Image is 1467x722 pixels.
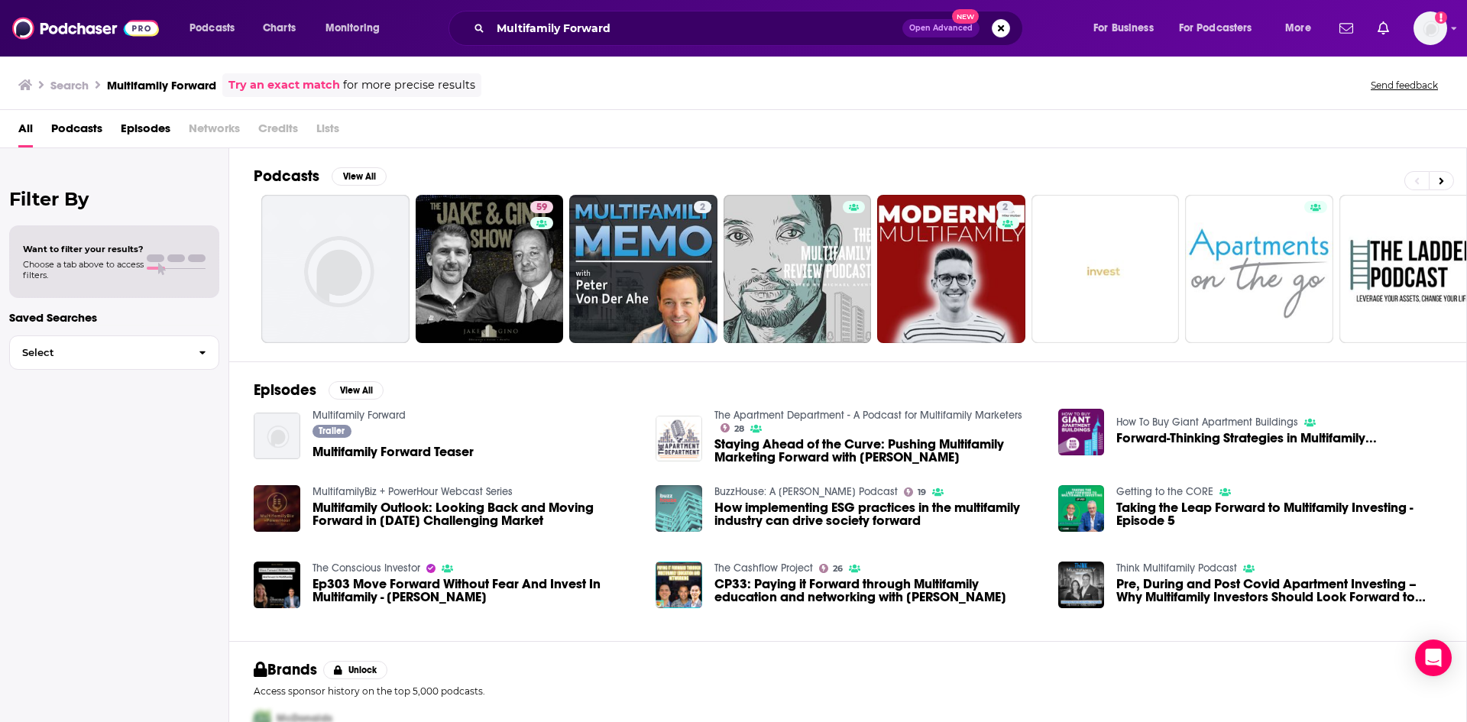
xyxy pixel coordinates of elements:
[721,423,744,432] a: 28
[1414,11,1447,45] button: Show profile menu
[714,578,1040,604] span: CP33: Paying it Forward through Multifamily education and networking with [PERSON_NAME]
[714,501,1040,527] a: How implementing ESG practices in the multifamily industry can drive society forward
[656,485,702,532] img: How implementing ESG practices in the multifamily industry can drive society forward
[1083,16,1173,40] button: open menu
[1285,18,1311,39] span: More
[263,18,296,39] span: Charts
[313,485,513,498] a: MultifamilyBiz + PowerHour Webcast Series
[1169,16,1274,40] button: open menu
[343,76,475,94] span: for more precise results
[1414,11,1447,45] img: User Profile
[254,413,300,459] img: Multifamily Forward Teaser
[1058,562,1105,608] img: Pre, During and Post Covid Apartment Investing – Why Multifamily Investors Should Look Forward to...
[714,562,813,575] a: The Cashflow Project
[18,116,33,147] a: All
[416,195,564,343] a: 59
[313,578,638,604] span: Ep303 Move Forward Without Fear And Invest In Multifamily - [PERSON_NAME]
[228,76,340,94] a: Try an exact match
[258,116,298,147] span: Credits
[1002,200,1008,215] span: 2
[319,426,345,435] span: Trailer
[1116,501,1442,527] a: Taking the Leap Forward to Multifamily Investing - Episode 5
[315,16,400,40] button: open menu
[1366,79,1443,92] button: Send feedback
[1414,11,1447,45] span: Logged in as emilymcdzillow
[254,485,300,532] img: Multifamily Outlook: Looking Back and Moving Forward in Today’s Challenging Market
[734,426,744,432] span: 28
[332,167,387,186] button: View All
[530,201,553,213] a: 59
[313,501,638,527] a: Multifamily Outlook: Looking Back and Moving Forward in Today’s Challenging Market
[656,416,702,462] img: Staying Ahead of the Curve: Pushing Multifamily Marketing Forward with Debbie Balaker
[12,14,159,43] img: Podchaser - Follow, Share and Rate Podcasts
[1371,15,1395,41] a: Show notifications dropdown
[9,188,219,210] h2: Filter By
[1116,432,1377,445] a: Forward-Thinking Strategies in Multifamily...
[1116,416,1298,429] a: How To Buy Giant Apartment Buildings
[833,565,843,572] span: 26
[316,116,339,147] span: Lists
[819,564,843,573] a: 26
[254,380,384,400] a: EpisodesView All
[325,18,380,39] span: Monitoring
[1179,18,1252,39] span: For Podcasters
[1058,485,1105,532] img: Taking the Leap Forward to Multifamily Investing - Episode 5
[10,348,186,358] span: Select
[1116,562,1237,575] a: Think Multifamily Podcast
[9,310,219,325] p: Saved Searches
[313,578,638,604] a: Ep303 Move Forward Without Fear And Invest In Multifamily - Kent Ritter
[179,16,254,40] button: open menu
[918,489,926,496] span: 19
[902,19,980,37] button: Open AdvancedNew
[1274,16,1330,40] button: open menu
[254,562,300,608] img: Ep303 Move Forward Without Fear And Invest In Multifamily - Kent Ritter
[107,78,216,92] h3: Multifamily Forward
[254,380,316,400] h2: Episodes
[700,200,705,215] span: 2
[877,195,1025,343] a: 2
[254,167,319,186] h2: Podcasts
[23,244,144,254] span: Want to filter your results?
[1058,409,1105,455] a: Forward-Thinking Strategies in Multifamily...
[694,201,711,213] a: 2
[1415,639,1452,676] div: Open Intercom Messenger
[952,9,980,24] span: New
[1093,18,1154,39] span: For Business
[1116,578,1442,604] a: Pre, During and Post Covid Apartment Investing – Why Multifamily Investors Should Look Forward to...
[463,11,1038,46] div: Search podcasts, credits, & more...
[50,78,89,92] h3: Search
[254,660,317,679] h2: Brands
[253,16,305,40] a: Charts
[51,116,102,147] a: Podcasts
[656,562,702,608] img: CP33: Paying it Forward through Multifamily education and networking with Kevin Dugan
[996,201,1014,213] a: 2
[569,195,717,343] a: 2
[313,445,474,458] a: Multifamily Forward Teaser
[323,661,388,679] button: Unlock
[1116,485,1213,498] a: Getting to the CORE
[1435,11,1447,24] svg: Add a profile image
[189,116,240,147] span: Networks
[714,438,1040,464] a: Staying Ahead of the Curve: Pushing Multifamily Marketing Forward with Debbie Balaker
[491,16,902,40] input: Search podcasts, credits, & more...
[329,381,384,400] button: View All
[714,409,1022,422] a: The Apartment Department - A Podcast for Multifamily Marketers
[254,685,1442,697] p: Access sponsor history on the top 5,000 podcasts.
[714,485,898,498] a: BuzzHouse: A Baker Tilly Podcast
[254,167,387,186] a: PodcastsView All
[536,200,547,215] span: 59
[313,562,420,575] a: The Conscious Investor
[121,116,170,147] a: Episodes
